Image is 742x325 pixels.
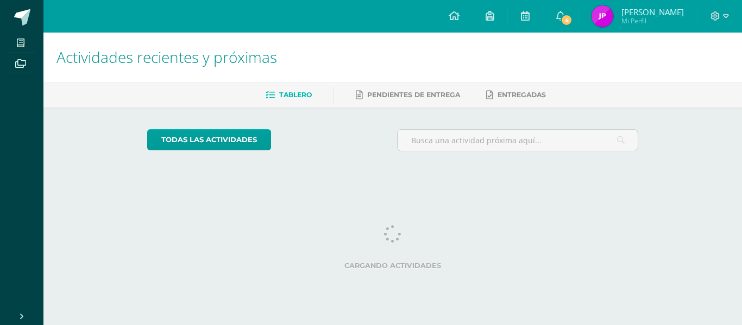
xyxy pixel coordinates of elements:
[147,129,271,150] a: todas las Actividades
[147,262,639,270] label: Cargando actividades
[266,86,312,104] a: Tablero
[56,47,277,67] span: Actividades recientes y próximas
[498,91,546,99] span: Entregadas
[621,16,684,26] span: Mi Perfil
[279,91,312,99] span: Tablero
[592,5,613,27] img: 6df7283ad40b7d6c5741ae0c09523470.png
[356,86,460,104] a: Pendientes de entrega
[561,14,573,26] span: 4
[621,7,684,17] span: [PERSON_NAME]
[486,86,546,104] a: Entregadas
[398,130,638,151] input: Busca una actividad próxima aquí...
[367,91,460,99] span: Pendientes de entrega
